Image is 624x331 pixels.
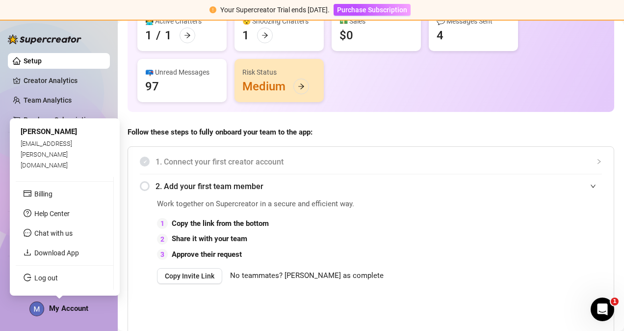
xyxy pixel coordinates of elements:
[165,272,214,280] span: Copy Invite Link
[157,268,222,284] button: Copy Invite Link
[261,32,268,39] span: arrow-right
[24,96,72,104] a: Team Analytics
[145,67,219,78] div: 📪 Unread Messages
[242,16,316,27] div: 😴 Snoozing Chatters
[156,156,602,168] span: 1. Connect your first creator account
[590,183,596,189] span: expanded
[230,270,384,282] span: No teammates? [PERSON_NAME] as complete
[337,6,407,14] span: Purchase Subscription
[591,298,614,321] iframe: Intercom live chat
[408,198,604,324] iframe: Adding Team Members
[242,28,249,43] div: 1
[209,6,216,13] span: exclamation-circle
[24,116,94,124] a: Purchase Subscription
[611,298,619,305] span: 1
[128,128,312,137] strong: Follow these steps to fully onboard your team to the app:
[34,229,73,237] span: Chat with us
[140,174,602,198] div: 2. Add your first team member
[21,127,77,136] span: [PERSON_NAME]
[339,28,353,43] div: $0
[157,218,168,229] div: 1
[8,34,81,44] img: logo-BBDzfeDw.svg
[34,210,70,218] a: Help Center
[220,6,330,14] span: Your Supercreator Trial ends [DATE].
[184,32,191,39] span: arrow-right
[334,6,411,14] a: Purchase Subscription
[145,16,219,27] div: 👩‍💻 Active Chatters
[21,140,72,169] span: [EMAIL_ADDRESS][PERSON_NAME][DOMAIN_NAME]
[16,186,113,202] li: Billing
[156,180,602,193] span: 2. Add your first team member
[34,190,52,198] a: Billing
[49,304,88,313] span: My Account
[165,28,172,43] div: 1
[172,219,269,228] strong: Copy the link from the bottom
[30,302,44,316] img: ACg8ocKVE1cw4sU-HorgQqIYENEHGHr2R8wKEVVAKcbKUWHgNedd=s96-c
[157,198,384,210] span: Work together on Supercreator in a secure and efficient way.
[24,229,31,237] span: message
[24,73,102,88] a: Creator Analytics
[172,250,242,259] strong: Approve their request
[145,28,152,43] div: 1
[437,28,443,43] div: 4
[242,67,316,78] div: Risk Status
[339,16,413,27] div: 💵 Sales
[24,57,42,65] a: Setup
[437,16,510,27] div: 💬 Messages Sent
[157,249,168,260] div: 3
[34,274,58,282] a: Log out
[334,4,411,16] button: Purchase Subscription
[172,234,247,243] strong: Share it with your team
[16,270,113,286] li: Log out
[298,83,305,90] span: arrow-right
[157,234,168,245] div: 2
[34,249,79,257] a: Download App
[140,150,602,174] div: 1. Connect your first creator account
[596,159,602,165] span: collapsed
[145,79,159,94] div: 97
